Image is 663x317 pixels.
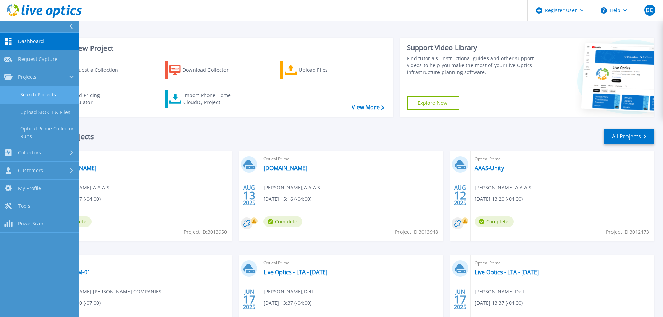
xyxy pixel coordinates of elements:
span: Complete [475,216,514,227]
span: [PERSON_NAME] , A A A S [53,184,109,191]
div: Find tutorials, instructional guides and other support videos to help you make the most of your L... [407,55,537,76]
span: Optical Prime [53,155,228,163]
div: Cloud Pricing Calculator [68,92,124,106]
a: Request a Collection [49,61,127,79]
span: Projects [18,74,37,80]
div: Support Video Library [407,43,537,52]
a: Live Optics - LTA - [DATE] [263,269,327,276]
a: Cloud Pricing Calculator [49,90,127,108]
a: Download Collector [165,61,242,79]
span: My Profile [18,185,41,191]
a: Upload Files [280,61,357,79]
div: AUG 2025 [243,183,256,208]
span: 13 [243,192,255,198]
a: AAAS-Unity [475,165,504,172]
span: Project ID: 3013950 [184,228,227,236]
h3: Start a New Project [49,45,384,52]
span: [PERSON_NAME] , Dell [475,288,524,295]
span: 17 [243,296,255,302]
span: [PERSON_NAME] , A A A S [263,184,320,191]
span: [DATE] 13:20 (-04:00) [475,195,523,203]
a: [DOMAIN_NAME] [263,165,307,172]
span: Project ID: 3013948 [395,228,438,236]
div: Import Phone Home CloudIQ Project [183,92,238,106]
div: JUN 2025 [243,287,256,312]
span: [PERSON_NAME] , Dell [263,288,313,295]
a: All Projects [604,129,654,144]
span: [DATE] 13:37 (-04:00) [475,299,523,307]
span: Collectors [18,150,41,156]
div: Download Collector [182,63,238,77]
span: 12 [454,192,466,198]
span: [DATE] 15:16 (-04:00) [263,195,311,203]
span: Optical Prime [475,155,650,163]
span: PowerSizer [18,221,44,227]
div: Upload Files [299,63,354,77]
span: Project ID: 3012473 [606,228,649,236]
a: View More [352,104,384,111]
span: Tools [18,203,30,209]
span: Complete [263,216,302,227]
div: AUG 2025 [453,183,467,208]
span: Optical Prime [475,259,650,267]
span: [PERSON_NAME] , [PERSON_NAME] COMPANIES [53,288,161,295]
div: JUN 2025 [453,287,467,312]
a: Explore Now! [407,96,460,110]
span: Dashboard [18,38,44,45]
span: Optical Prime [263,259,439,267]
span: Request Capture [18,56,57,62]
div: Request a Collection [69,63,125,77]
span: DC [646,7,653,13]
a: Live Optics - LTA - [DATE] [475,269,539,276]
span: Optical Prime [263,155,439,163]
span: Optical Prime [53,259,228,267]
span: 17 [454,296,466,302]
span: [DATE] 13:37 (-04:00) [263,299,311,307]
span: Customers [18,167,43,174]
span: [PERSON_NAME] , A A A S [475,184,531,191]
